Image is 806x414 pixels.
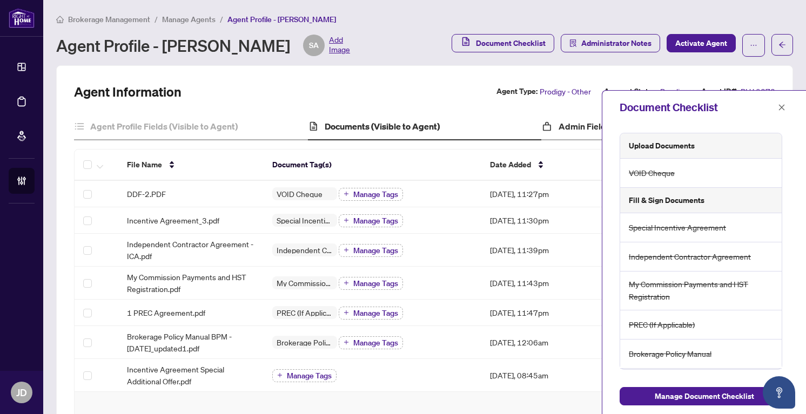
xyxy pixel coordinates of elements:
[272,246,337,254] span: Independent Contractor Agreement
[353,280,398,287] span: Manage Tags
[272,190,327,198] span: VOID Cheque
[344,280,349,286] span: plus
[9,8,35,28] img: logo
[277,372,283,378] span: plus
[778,104,785,111] span: close
[353,191,398,198] span: Manage Tags
[127,271,255,295] span: My Commission Payments and HST Registration.pdf
[344,247,349,253] span: plus
[481,234,619,267] td: [DATE], 11:39pm
[264,150,481,181] th: Document Tag(s)
[655,388,754,405] span: Manage Document Checklist
[16,385,27,400] span: JD
[339,188,403,201] button: Manage Tags
[629,194,704,206] h5: Fill & Sign Documents
[155,13,158,25] li: /
[620,99,775,116] div: Document Checklist
[481,207,619,234] td: [DATE], 11:30pm
[353,217,398,225] span: Manage Tags
[629,348,711,360] span: Brokerage Policy Manual
[481,267,619,300] td: [DATE], 11:43pm
[272,369,337,382] button: Manage Tags
[540,85,591,98] span: Prodigy - Other
[559,120,697,133] h4: Admin Fields (Not Visible to Agent)
[272,309,337,316] span: PREC (If Applicable)
[481,300,619,326] td: [DATE], 11:47pm
[481,359,619,392] td: [DATE], 08:45am
[272,216,337,224] span: Special Incentive Agreement
[660,85,688,98] span: Pending
[127,188,166,200] span: DDF-2.PDF
[481,181,619,207] td: [DATE], 11:27pm
[309,39,319,51] span: SA
[763,376,795,409] button: Open asap
[581,35,651,52] span: Administrator Notes
[476,35,546,52] span: Document Checklist
[287,372,332,379] span: Manage Tags
[629,140,695,152] h5: Upload Documents
[220,13,223,25] li: /
[481,326,619,359] td: [DATE], 12:06am
[667,34,736,52] button: Activate Agent
[344,218,349,223] span: plus
[56,16,64,23] span: home
[344,310,349,315] span: plus
[272,279,337,287] span: My Commission Payments and HST Registration
[127,330,255,354] span: Brokerage Policy Manual BPM - [DATE]_updated1.pdf
[127,159,162,171] span: File Name
[353,247,398,254] span: Manage Tags
[604,85,658,98] label: Account Status:
[344,340,349,345] span: plus
[629,250,751,263] span: Independent Contractor Agreement
[344,191,349,196] span: plus
[750,42,757,49] span: ellipsis
[629,318,695,331] span: PREC (If Applicable)
[701,85,738,98] label: Agent ID#:
[74,83,182,100] h2: Agent Information
[675,35,727,52] span: Activate Agent
[339,336,403,349] button: Manage Tags
[339,277,403,290] button: Manage Tags
[629,278,775,303] span: My Commission Payments and HST Registration
[329,35,350,56] span: Add Image
[118,150,264,181] th: File Name
[127,307,205,318] span: 1 PREC Agreement.pdf
[162,15,216,24] span: Manage Agents
[272,338,337,346] span: Brokerage Policy Manual
[339,214,403,227] button: Manage Tags
[127,214,219,226] span: Incentive Agreement_3.pdf
[339,307,403,320] button: Manage Tags
[353,339,398,347] span: Manage Tags
[90,120,238,133] h4: Agent Profile Fields (Visible to Agent)
[68,15,150,24] span: Brokerage Management
[569,39,577,47] span: solution
[452,34,554,52] button: Document Checklist
[353,309,398,317] span: Manage Tags
[778,41,786,49] span: arrow-left
[127,363,255,387] span: Incentive Agreement Special Additional Offer.pdf
[227,15,336,24] span: Agent Profile - [PERSON_NAME]
[490,159,531,171] span: Date Added
[481,150,619,181] th: Date Added
[325,120,440,133] h4: Documents (Visible to Agent)
[339,244,403,257] button: Manage Tags
[127,238,255,262] span: Independent Contractor Agreement - ICA.pdf
[620,387,789,405] button: Manage Document Checklist
[629,221,726,234] span: Special Incentive Agreement
[496,85,538,98] label: Agent Type:
[629,167,675,179] span: VOID Cheque
[56,35,350,56] div: Agent Profile - [PERSON_NAME]
[561,34,660,52] button: Administrator Notes
[741,85,775,98] span: RH10373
